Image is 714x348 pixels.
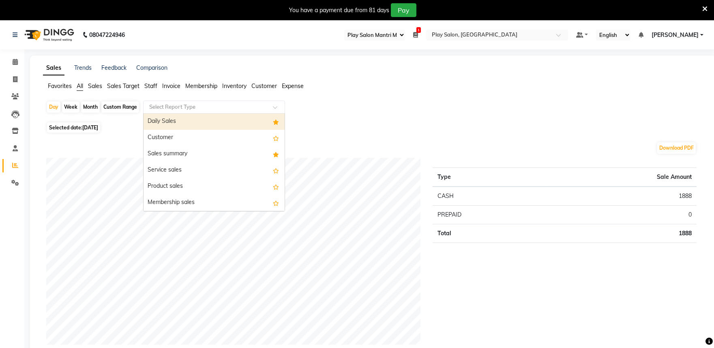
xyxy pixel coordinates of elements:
div: Custom Range [101,101,139,113]
button: Pay [391,3,416,17]
span: [PERSON_NAME] [652,31,699,39]
span: Sales Target [107,82,139,90]
span: Selected date: [47,122,100,133]
span: Expense [282,82,304,90]
span: 1 [416,27,421,33]
img: logo [21,24,76,46]
span: [DATE] [82,125,98,131]
b: 08047224946 [89,24,125,46]
button: Download PDF [657,142,696,154]
div: Membership sales [144,195,285,211]
span: Added to Favorites [273,117,279,127]
span: Membership [185,82,217,90]
td: PREPAID [433,206,546,224]
div: Sales summary [144,146,285,162]
div: You have a payment due from 81 days [289,6,389,15]
td: 0 [546,206,697,224]
span: Added to Favorites [273,149,279,159]
td: CASH [433,187,546,206]
a: Trends [74,64,92,71]
span: Customer [251,82,277,90]
span: Add this report to Favorites List [273,133,279,143]
div: Daily Sales [144,114,285,130]
th: Sale Amount [546,168,697,187]
a: Sales [43,61,64,75]
span: Sales [88,82,102,90]
div: Month [81,101,100,113]
span: Inventory [222,82,247,90]
a: 1 [413,31,418,39]
div: Service sales [144,162,285,178]
span: Add this report to Favorites List [273,165,279,175]
span: All [77,82,83,90]
span: Add this report to Favorites List [273,198,279,208]
span: Favorites [48,82,72,90]
td: 1888 [546,224,697,243]
th: Type [433,168,546,187]
div: Day [47,101,60,113]
span: Invoice [162,82,180,90]
a: Comparison [136,64,167,71]
ng-dropdown-panel: Options list [143,113,285,211]
span: Staff [144,82,157,90]
div: Customer [144,130,285,146]
td: 1888 [546,187,697,206]
a: Feedback [101,64,127,71]
div: Product sales [144,178,285,195]
td: Total [433,224,546,243]
span: Add this report to Favorites List [273,182,279,191]
div: Week [62,101,79,113]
